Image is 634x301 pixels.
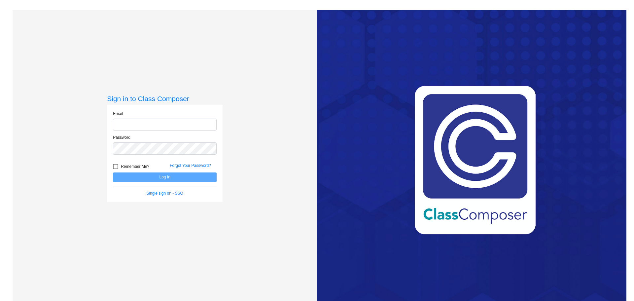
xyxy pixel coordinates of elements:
[147,191,183,196] a: Single sign on - SSO
[107,94,223,103] h3: Sign in to Class Composer
[113,111,123,117] label: Email
[121,163,149,170] span: Remember Me?
[113,134,130,140] label: Password
[113,172,217,182] button: Log In
[170,163,211,168] a: Forgot Your Password?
